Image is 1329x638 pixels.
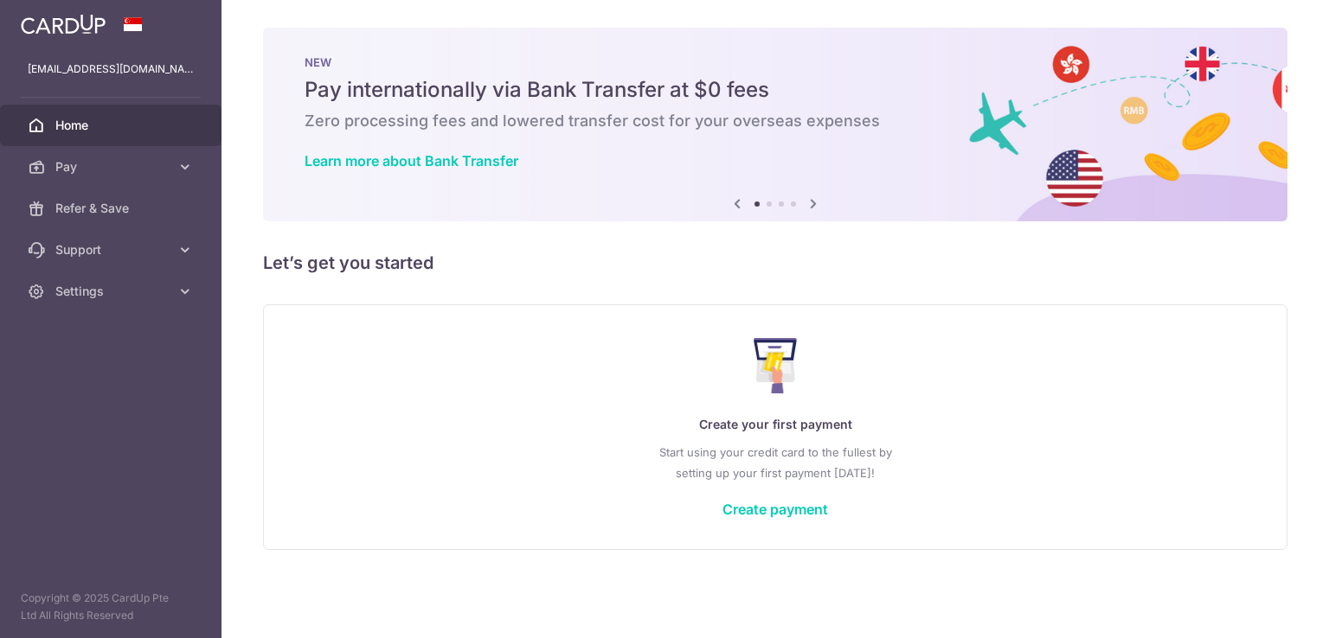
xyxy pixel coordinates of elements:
[21,14,106,35] img: CardUp
[55,117,170,134] span: Home
[305,111,1246,131] h6: Zero processing fees and lowered transfer cost for your overseas expenses
[55,158,170,175] span: Pay
[299,442,1252,483] p: Start using your credit card to the fullest by setting up your first payment [DATE]!
[305,76,1246,104] h5: Pay internationally via Bank Transfer at $0 fees
[55,283,170,300] span: Settings
[722,501,828,518] a: Create payment
[263,249,1287,277] h5: Let’s get you started
[263,28,1287,221] img: Bank transfer banner
[55,200,170,217] span: Refer & Save
[299,414,1252,435] p: Create your first payment
[28,61,194,78] p: [EMAIL_ADDRESS][DOMAIN_NAME]
[305,55,1246,69] p: NEW
[754,338,798,393] img: Make Payment
[55,241,170,258] span: Support
[305,152,518,169] a: Learn more about Bank Transfer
